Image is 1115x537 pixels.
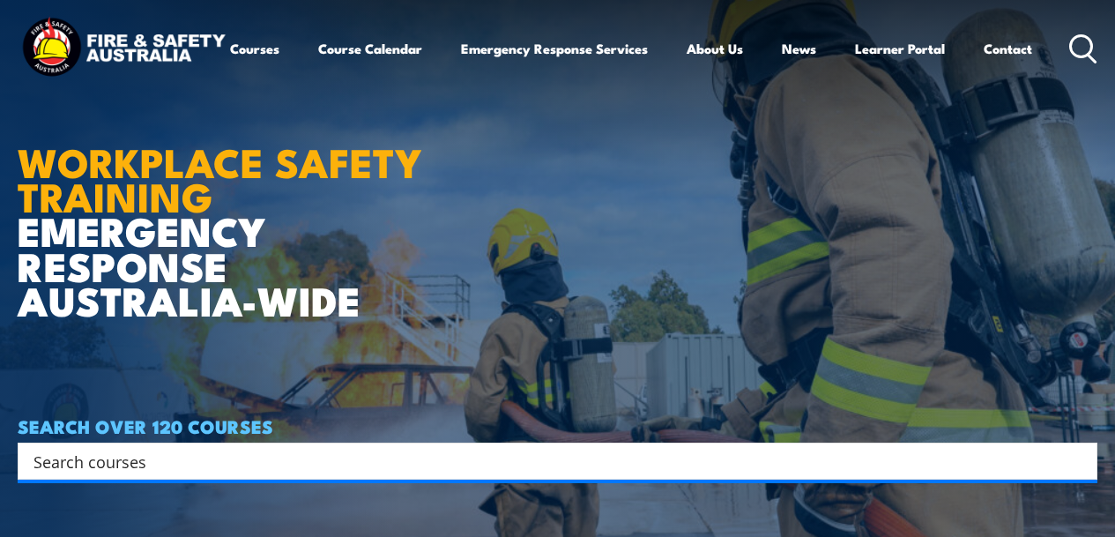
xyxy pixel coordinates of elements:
a: Emergency Response Services [461,27,648,70]
button: Search magnifier button [1067,449,1091,474]
a: News [782,27,816,70]
form: Search form [37,449,1062,474]
a: Learner Portal [855,27,945,70]
a: Course Calendar [318,27,422,70]
a: Contact [984,27,1032,70]
input: Search input [33,448,1059,474]
h4: SEARCH OVER 120 COURSES [18,416,1097,436]
strong: WORKPLACE SAFETY TRAINING [18,131,422,226]
a: Courses [230,27,279,70]
h1: EMERGENCY RESPONSE AUSTRALIA-WIDE [18,100,449,317]
a: About Us [687,27,743,70]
